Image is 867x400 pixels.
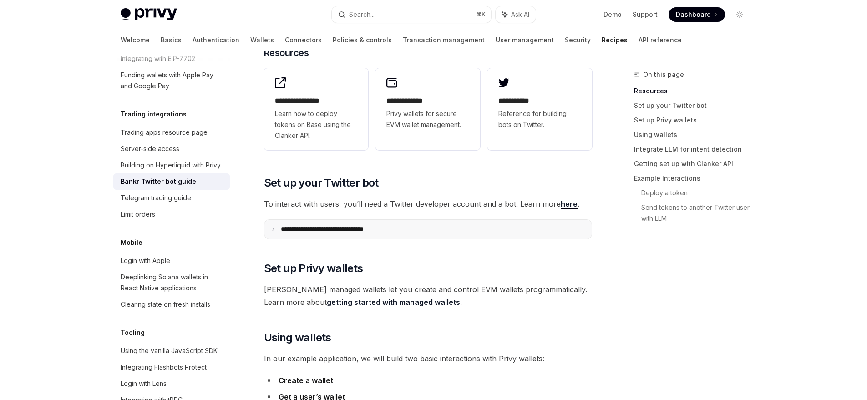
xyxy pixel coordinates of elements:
[113,190,230,206] a: Telegram trading guide
[496,29,554,51] a: User management
[113,157,230,173] a: Building on Hyperliquid with Privy
[275,108,358,141] span: Learn how to deploy tokens on Base using the Clanker API.
[332,6,491,23] button: Search...⌘K
[487,68,592,150] a: **** **** *Reference for building bots on Twitter.
[496,6,536,23] button: Ask AI
[279,376,333,385] strong: Create a wallet
[634,127,754,142] a: Using wallets
[121,378,167,389] div: Login with Lens
[264,176,379,190] span: Set up your Twitter bot
[602,29,628,51] a: Recipes
[121,327,145,338] h5: Tooling
[669,7,725,22] a: Dashboard
[121,70,224,91] div: Funding wallets with Apple Pay and Google Pay
[121,345,218,356] div: Using the vanilla JavaScript SDK
[732,7,747,22] button: Toggle dark mode
[113,206,230,223] a: Limit orders
[375,68,480,150] a: **** **** ***Privy wallets for secure EVM wallet management.
[121,255,170,266] div: Login with Apple
[121,143,179,154] div: Server-side access
[498,108,581,130] span: Reference for building bots on Twitter.
[634,142,754,157] a: Integrate LLM for intent detection
[121,176,196,187] div: Bankr Twitter bot guide
[121,8,177,21] img: light logo
[264,283,592,309] span: [PERSON_NAME] managed wallets let you create and control EVM wallets programmatically. Learn more...
[634,98,754,113] a: Set up your Twitter bot
[676,10,711,19] span: Dashboard
[643,69,684,80] span: On this page
[113,375,230,392] a: Login with Lens
[121,209,155,220] div: Limit orders
[121,192,191,203] div: Telegram trading guide
[561,199,578,209] a: here
[113,296,230,313] a: Clearing state on fresh installs
[113,343,230,359] a: Using the vanilla JavaScript SDK
[264,46,309,59] span: Resources
[403,29,485,51] a: Transaction management
[250,29,274,51] a: Wallets
[327,298,460,307] a: getting started with managed wallets
[634,157,754,171] a: Getting set up with Clanker API
[113,253,230,269] a: Login with Apple
[264,197,592,210] span: To interact with users, you’ll need a Twitter developer account and a bot. Learn more .
[634,171,754,186] a: Example Interactions
[113,124,230,141] a: Trading apps resource page
[634,113,754,127] a: Set up Privy wallets
[121,299,210,310] div: Clearing state on fresh installs
[121,109,187,120] h5: Trading integrations
[121,127,208,138] div: Trading apps resource page
[113,141,230,157] a: Server-side access
[264,68,369,150] a: **** **** **** *Learn how to deploy tokens on Base using the Clanker API.
[264,330,331,345] span: Using wallets
[641,186,754,200] a: Deploy a token
[264,261,363,276] span: Set up Privy wallets
[349,9,375,20] div: Search...
[161,29,182,51] a: Basics
[121,272,224,294] div: Deeplinking Solana wallets in React Native applications
[121,362,207,373] div: Integrating Flashbots Protect
[634,84,754,98] a: Resources
[113,173,230,190] a: Bankr Twitter bot guide
[386,108,469,130] span: Privy wallets for secure EVM wallet management.
[603,10,622,19] a: Demo
[633,10,658,19] a: Support
[113,359,230,375] a: Integrating Flashbots Protect
[565,29,591,51] a: Security
[511,10,529,19] span: Ask AI
[121,29,150,51] a: Welcome
[476,11,486,18] span: ⌘ K
[285,29,322,51] a: Connectors
[121,237,142,248] h5: Mobile
[641,200,754,226] a: Send tokens to another Twitter user with LLM
[639,29,682,51] a: API reference
[113,67,230,94] a: Funding wallets with Apple Pay and Google Pay
[264,352,592,365] span: In our example application, we will build two basic interactions with Privy wallets:
[193,29,239,51] a: Authentication
[121,160,221,171] div: Building on Hyperliquid with Privy
[113,269,230,296] a: Deeplinking Solana wallets in React Native applications
[333,29,392,51] a: Policies & controls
